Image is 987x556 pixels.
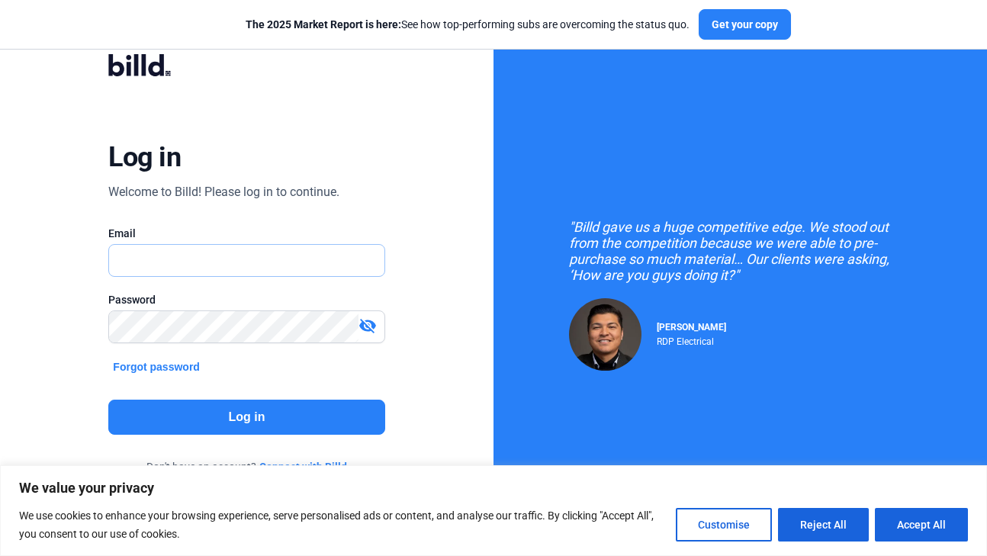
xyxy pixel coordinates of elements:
[699,9,791,40] button: Get your copy
[676,508,772,542] button: Customise
[246,18,401,31] span: The 2025 Market Report is here:
[108,140,181,174] div: Log in
[108,226,384,241] div: Email
[108,400,384,435] button: Log in
[569,219,912,283] div: "Billd gave us a huge competitive edge. We stood out from the competition because we were able to...
[246,17,690,32] div: See how top-performing subs are overcoming the status quo.
[108,358,204,375] button: Forgot password
[778,508,869,542] button: Reject All
[108,183,339,201] div: Welcome to Billd! Please log in to continue.
[19,479,968,497] p: We value your privacy
[259,459,347,474] a: Connect with Billd
[358,317,377,335] mat-icon: visibility_off
[657,333,726,347] div: RDP Electrical
[657,322,726,333] span: [PERSON_NAME]
[569,298,641,371] img: Raul Pacheco
[108,292,384,307] div: Password
[108,459,384,474] div: Don't have an account?
[875,508,968,542] button: Accept All
[19,506,664,543] p: We use cookies to enhance your browsing experience, serve personalised ads or content, and analys...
